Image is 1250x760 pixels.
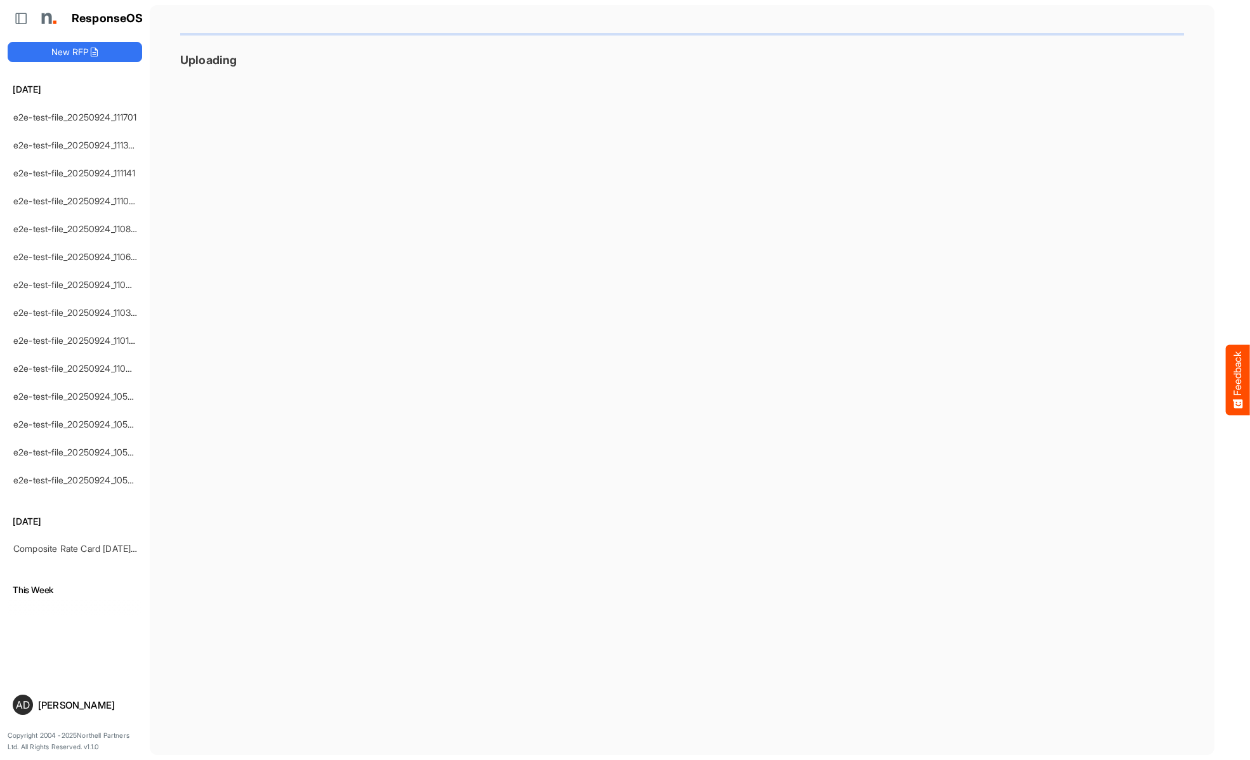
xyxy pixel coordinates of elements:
[180,53,1184,67] h3: Uploading
[13,279,142,290] a: e2e-test-file_20250924_110422
[13,419,143,429] a: e2e-test-file_20250924_105529
[13,543,164,554] a: Composite Rate Card [DATE]_smaller
[8,730,142,752] p: Copyright 2004 - 2025 Northell Partners Ltd. All Rights Reserved. v 1.1.0
[13,251,142,262] a: e2e-test-file_20250924_110646
[13,223,142,234] a: e2e-test-file_20250924_110803
[13,363,142,374] a: e2e-test-file_20250924_110035
[16,700,30,710] span: AD
[13,140,139,150] a: e2e-test-file_20250924_111359
[13,307,142,318] a: e2e-test-file_20250924_110305
[13,112,137,122] a: e2e-test-file_20250924_111701
[13,167,136,178] a: e2e-test-file_20250924_111141
[13,475,143,485] a: e2e-test-file_20250924_105226
[13,335,140,346] a: e2e-test-file_20250924_110146
[72,12,143,25] h1: ResponseOS
[35,6,60,31] img: Northell
[8,42,142,62] button: New RFP
[13,447,141,457] a: e2e-test-file_20250924_105318
[38,700,137,710] div: [PERSON_NAME]
[13,195,140,206] a: e2e-test-file_20250924_111033
[8,82,142,96] h6: [DATE]
[8,583,142,597] h6: This Week
[8,514,142,528] h6: [DATE]
[13,391,142,402] a: e2e-test-file_20250924_105914
[1226,345,1250,416] button: Feedback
